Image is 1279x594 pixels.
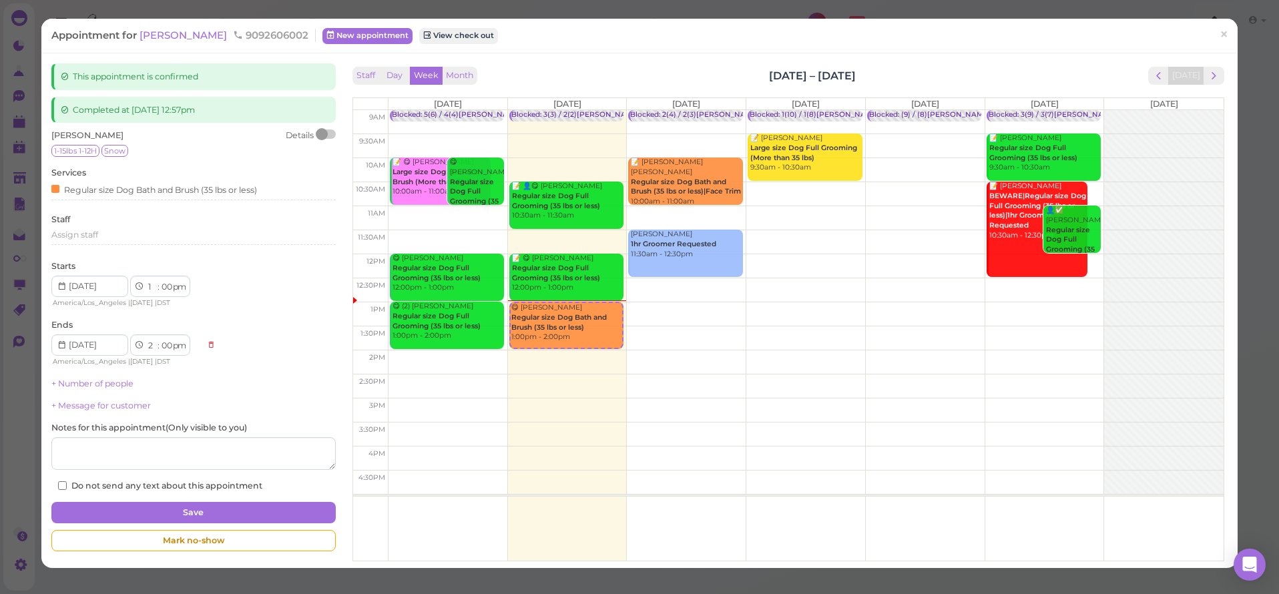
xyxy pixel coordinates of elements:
[51,319,73,331] label: Ends
[101,145,128,157] span: Snow
[989,182,1087,240] div: 📝 [PERSON_NAME] 10:30am - 12:30pm
[51,260,75,272] label: Starts
[750,110,997,120] div: Blocked: 1(10) / 1(8)[PERSON_NAME] [PERSON_NAME] • appointment
[511,303,622,342] div: 😋 [PERSON_NAME] 1:00pm - 2:00pm
[51,130,123,140] span: [PERSON_NAME]
[53,357,126,366] span: America/Los_Angeles
[392,254,504,293] div: 😋 [PERSON_NAME] 12:00pm - 1:00pm
[51,422,247,434] label: Notes for this appointment ( Only visible to you )
[233,29,308,41] span: 9092606002
[869,110,1043,120] div: Blocked: (9) / (8)[PERSON_NAME] • appointment
[442,67,477,85] button: Month
[51,63,335,90] div: This appointment is confirmed
[1220,25,1228,44] span: ×
[769,68,856,83] h2: [DATE] – [DATE]
[989,110,1170,120] div: Blocked: 3(9) / 3(7)[PERSON_NAME] • appointment
[51,182,257,196] div: Regular size Dog Bath and Brush (35 lbs or less)
[356,281,385,290] span: 12:30pm
[51,378,134,388] a: + Number of people
[419,28,498,44] a: View check out
[393,264,481,282] b: Regular size Dog Full Grooming (35 lbs or less)
[360,329,385,338] span: 1:30pm
[392,158,491,197] div: 📝 😋 [PERSON_NAME] 10:00am - 11:00am
[358,473,385,482] span: 4:30pm
[434,99,462,109] span: [DATE]
[369,401,385,410] span: 3pm
[322,28,413,44] a: New appointment
[359,377,385,386] span: 2:30pm
[352,67,379,85] button: Staff
[630,110,812,120] div: Blocked: 2(4) / 2(3)[PERSON_NAME] • appointment
[1150,99,1178,109] span: [DATE]
[51,29,316,42] div: Appointment for
[511,182,623,221] div: 📝 👤😋 [PERSON_NAME] 10:30am - 11:30am
[392,110,574,120] div: Blocked: 5(6) / 4(4)[PERSON_NAME] • appointment
[1234,549,1266,581] div: Open Intercom Messenger
[989,133,1101,173] div: 📝 [PERSON_NAME] 9:30am - 10:30am
[1168,67,1204,85] button: [DATE]
[130,298,153,307] span: [DATE]
[393,312,481,330] b: Regular size Dog Full Grooming (35 lbs or less)
[51,167,86,179] label: Services
[750,143,857,162] b: Large size Dog Full Grooming (More than 35 lbs)
[630,158,742,206] div: 📝 [PERSON_NAME] [PERSON_NAME] 10:00am - 11:00am
[366,161,385,170] span: 10am
[630,230,742,259] div: [PERSON_NAME] 11:30am - 12:30pm
[378,67,411,85] button: Day
[51,97,335,123] div: Completed at [DATE] 12:57pm
[157,357,170,366] span: DST
[368,449,385,458] span: 4pm
[911,99,939,109] span: [DATE]
[358,233,385,242] span: 11:30am
[511,313,607,332] b: Regular size Dog Bath and Brush (35 lbs or less)
[368,209,385,218] span: 11am
[512,192,600,210] b: Regular size Dog Full Grooming (35 lbs or less)
[511,254,623,293] div: 📝 😋 [PERSON_NAME] 12:00pm - 1:00pm
[51,356,200,368] div: | |
[51,145,99,157] span: 1-15lbs 1-12H
[140,29,230,41] a: [PERSON_NAME]
[750,133,862,173] div: 📝 [PERSON_NAME] 9:30am - 10:30am
[51,230,98,240] span: Assign staff
[51,297,200,309] div: | |
[366,257,385,266] span: 12pm
[157,298,170,307] span: DST
[392,302,504,341] div: 😋 (2) [PERSON_NAME] 1:00pm - 2:00pm
[631,240,716,248] b: 1hr Groomer Requested
[51,530,335,551] div: Mark no-show
[356,185,385,194] span: 10:30am
[51,400,151,410] a: + Message for customer
[792,99,820,109] span: [DATE]
[130,357,153,366] span: [DATE]
[1204,67,1224,85] button: next
[631,178,741,196] b: Regular size Dog Bath and Brush (35 lbs or less)|Face Trim
[51,502,335,523] button: Save
[1148,67,1169,85] button: prev
[1031,99,1059,109] span: [DATE]
[369,113,385,121] span: 9am
[58,480,262,492] label: Do not send any text about this appointment
[359,425,385,434] span: 3:30pm
[1045,206,1101,284] div: 👤✅ [PERSON_NAME] 11:00am - 12:00pm
[51,214,70,226] label: Staff
[370,305,385,314] span: 1pm
[450,178,499,216] b: Regular size Dog Full Grooming (35 lbs or less)
[449,158,505,236] div: 😋 [PERSON_NAME] 10:00am - 11:00am
[512,264,600,282] b: Regular size Dog Full Grooming (35 lbs or less)
[393,168,480,186] b: Large size Dog Bath and Brush (More than 35 lbs)
[989,192,1086,230] b: BEWARE|Regular size Dog Full Grooming (35 lbs or less)|1hr Groomer Requested
[410,67,443,85] button: Week
[286,129,314,141] div: Details
[1046,226,1095,264] b: Regular size Dog Full Grooming (35 lbs or less)
[553,99,581,109] span: [DATE]
[53,298,126,307] span: America/Los_Angeles
[511,110,808,120] div: Blocked: 3(3) / 2(2)[PERSON_NAME] [PERSON_NAME] 9:30 10:00 1:30 • appointment
[359,137,385,145] span: 9:30am
[58,481,67,490] input: Do not send any text about this appointment
[672,99,700,109] span: [DATE]
[989,143,1077,162] b: Regular size Dog Full Grooming (35 lbs or less)
[1212,19,1236,51] a: ×
[369,353,385,362] span: 2pm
